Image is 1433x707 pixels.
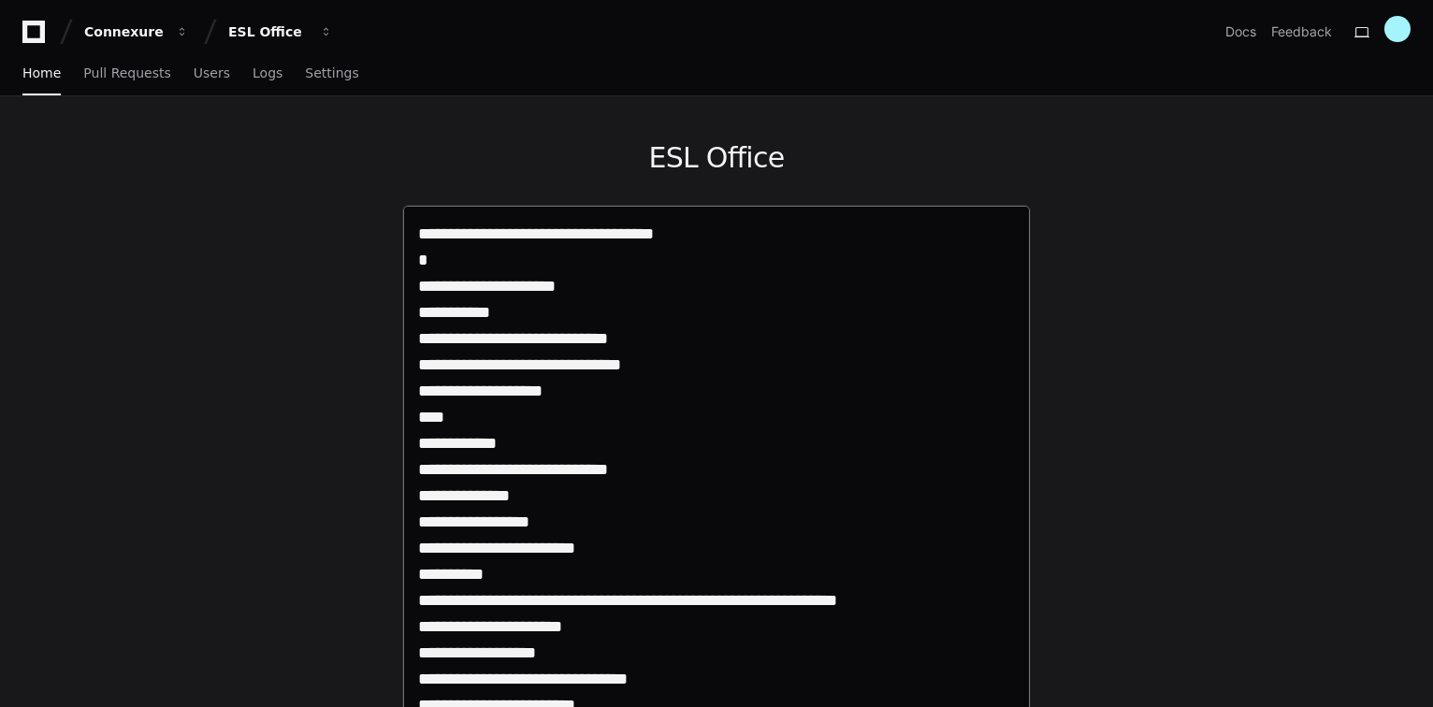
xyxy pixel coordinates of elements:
span: Settings [305,67,358,79]
button: Feedback [1271,22,1332,41]
a: Pull Requests [83,52,170,95]
div: Connexure [84,22,165,41]
span: Home [22,67,61,79]
button: ESL Office [221,15,340,49]
a: Docs [1225,22,1256,41]
span: Logs [253,67,282,79]
a: Logs [253,52,282,95]
a: Settings [305,52,358,95]
h1: ESL Office [402,141,1031,175]
a: Users [194,52,230,95]
span: Pull Requests [83,67,170,79]
div: ESL Office [228,22,309,41]
span: Users [194,67,230,79]
a: Home [22,52,61,95]
button: Connexure [77,15,196,49]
